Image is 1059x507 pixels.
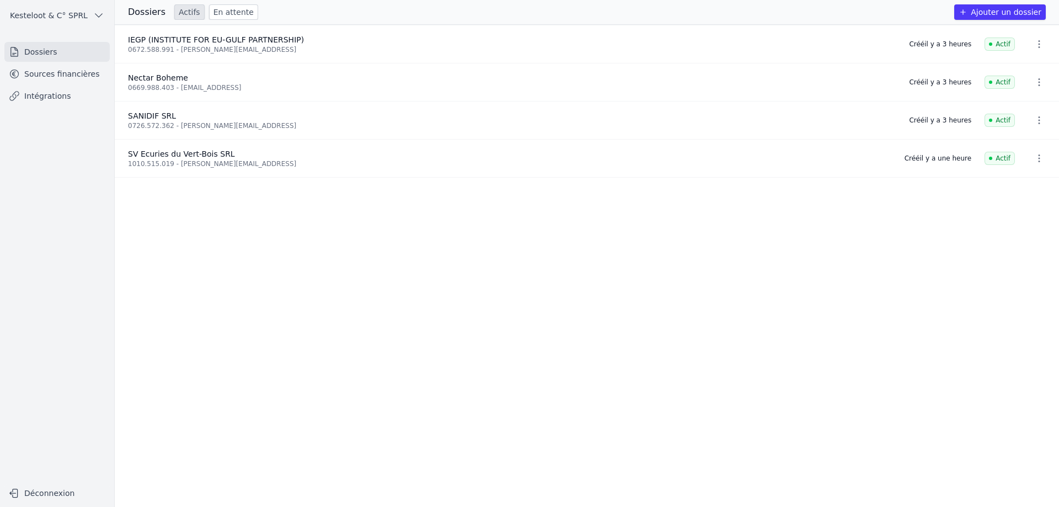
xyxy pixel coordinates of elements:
[985,152,1015,165] span: Actif
[128,73,188,82] span: Nectar Boheme
[10,10,88,21] span: Kesteloot & C° SPRL
[4,42,110,62] a: Dossiers
[128,35,304,44] span: IEGP (INSTITUTE FOR EU-GULF PARTNERSHIP)
[909,78,971,87] div: Créé il y a 3 heures
[128,111,176,120] span: SANIDIF SRL
[209,4,258,20] a: En attente
[128,6,165,19] h3: Dossiers
[174,4,205,20] a: Actifs
[128,150,235,158] span: SV Ecuries du Vert-Bois SRL
[4,484,110,502] button: Déconnexion
[985,38,1015,51] span: Actif
[128,45,896,54] div: 0672.588.991 - [PERSON_NAME][EMAIL_ADDRESS]
[985,76,1015,89] span: Actif
[985,114,1015,127] span: Actif
[4,7,110,24] button: Kesteloot & C° SPRL
[128,121,896,130] div: 0726.572.362 - [PERSON_NAME][EMAIL_ADDRESS]
[128,159,891,168] div: 1010.515.019 - [PERSON_NAME][EMAIL_ADDRESS]
[954,4,1046,20] button: Ajouter un dossier
[4,86,110,106] a: Intégrations
[909,116,971,125] div: Créé il y a 3 heures
[905,154,971,163] div: Créé il y a une heure
[909,40,971,49] div: Créé il y a 3 heures
[4,64,110,84] a: Sources financières
[128,83,896,92] div: 0669.988.403 - [EMAIL_ADDRESS]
